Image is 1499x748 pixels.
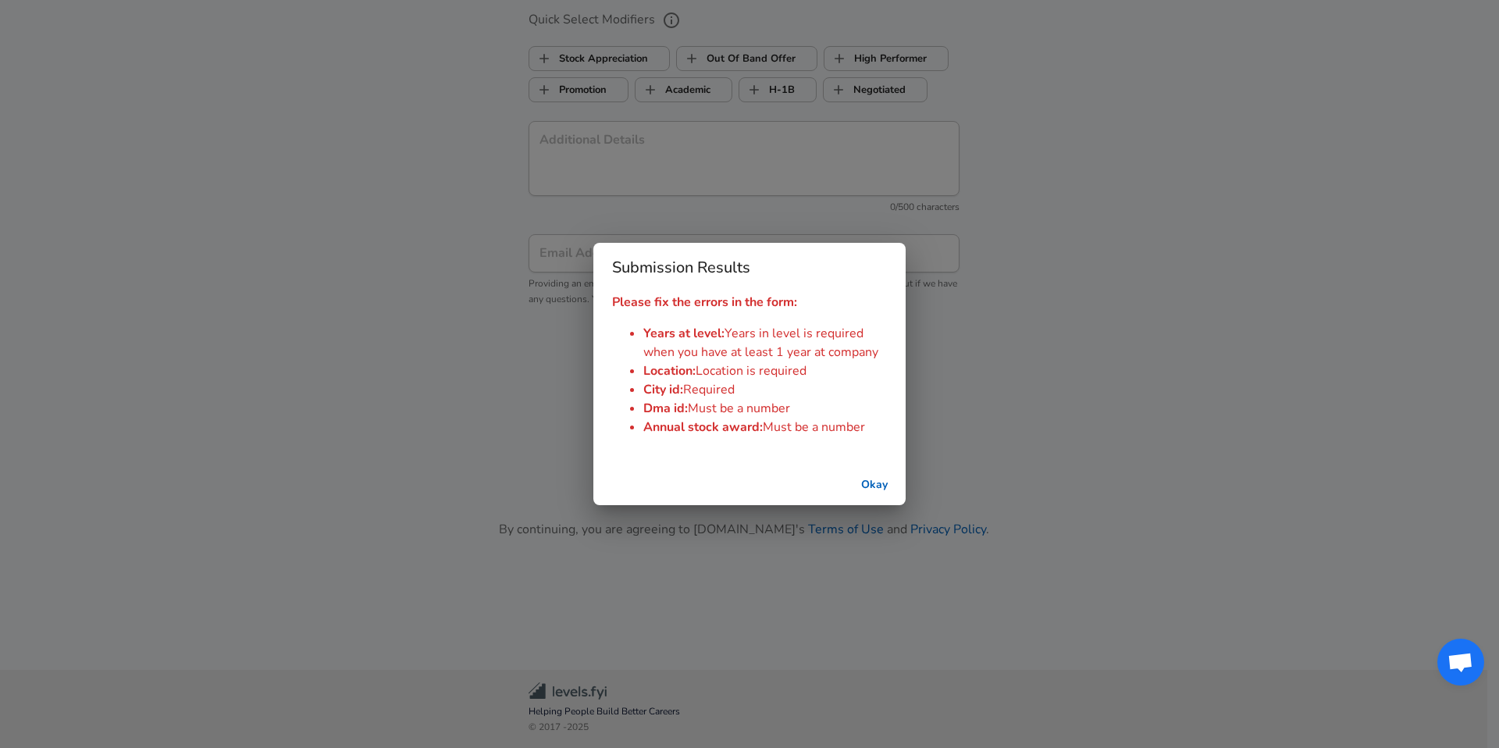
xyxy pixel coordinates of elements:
[593,243,906,293] h2: Submission Results
[683,381,735,398] span: Required
[643,419,763,436] span: Annual stock award :
[1437,639,1484,686] div: Chat abierto
[612,294,797,311] strong: Please fix the errors in the form:
[643,381,683,398] span: City id :
[688,400,790,417] span: Must be a number
[643,325,725,342] span: Years at level :
[849,471,899,500] button: successful-submission-button
[763,419,865,436] span: Must be a number
[643,400,688,417] span: Dma id :
[696,362,806,379] span: Location is required
[643,325,878,361] span: Years in level is required when you have at least 1 year at company
[643,362,696,379] span: Location :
